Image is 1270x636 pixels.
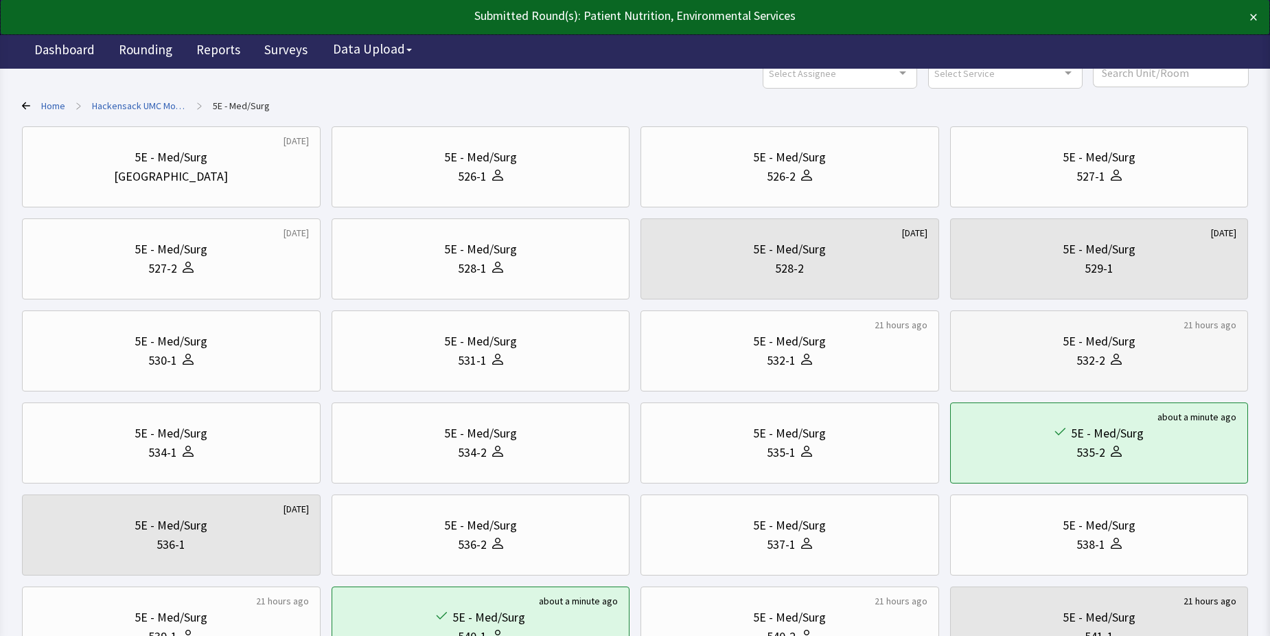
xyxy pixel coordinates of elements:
div: 5E - Med/Surg [444,516,517,535]
div: 5E - Med/Surg [135,332,207,351]
a: Surveys [254,34,318,69]
a: Reports [186,34,251,69]
div: 538-1 [1076,535,1105,554]
div: 529-1 [1085,259,1113,278]
span: > [197,92,202,120]
div: 534-2 [458,443,487,462]
div: 5E - Med/Surg [1063,608,1135,627]
div: 21 hours ago [875,318,927,332]
div: 5E - Med/Surg [452,608,525,627]
a: Rounding [108,34,183,69]
a: 5E - Med/Surg [213,99,270,113]
div: 526-1 [458,167,487,186]
div: 531-1 [458,351,487,370]
a: Hackensack UMC Mountainside [92,99,186,113]
div: 21 hours ago [1184,594,1236,608]
button: Data Upload [325,36,420,62]
div: about a minute ago [1157,410,1236,424]
div: 530-1 [148,351,177,370]
div: 5E - Med/Surg [444,240,517,259]
div: 5E - Med/Surg [1063,332,1135,351]
div: about a minute ago [539,594,618,608]
div: 5E - Med/Surg [1071,424,1144,443]
div: 5E - Med/Surg [753,240,826,259]
div: 5E - Med/Surg [753,148,826,167]
div: 5E - Med/Surg [135,424,207,443]
div: 5E - Med/Surg [1063,240,1135,259]
div: 5E - Med/Surg [135,608,207,627]
input: Search Unit/Room [1094,59,1248,87]
div: [DATE] [1211,226,1236,240]
div: 535-1 [767,443,796,462]
div: 532-1 [767,351,796,370]
div: 5E - Med/Surg [1063,148,1135,167]
div: 536-1 [157,535,185,554]
div: 5E - Med/Surg [135,148,207,167]
div: 532-2 [1076,351,1105,370]
div: 5E - Med/Surg [753,608,826,627]
div: Submitted Round(s): Patient Nutrition, Environmental Services [12,6,1133,25]
div: 5E - Med/Surg [135,240,207,259]
span: > [76,92,81,120]
div: 528-2 [775,259,804,278]
div: 526-2 [767,167,796,186]
div: 534-1 [148,443,177,462]
div: 535-2 [1076,443,1105,462]
div: 5E - Med/Surg [444,332,517,351]
div: 536-2 [458,535,487,554]
div: 21 hours ago [256,594,309,608]
button: × [1249,6,1258,28]
div: 527-2 [148,259,177,278]
div: 5E - Med/Surg [753,424,826,443]
div: 21 hours ago [1184,318,1236,332]
div: 5E - Med/Surg [444,148,517,167]
span: Select Service [934,65,995,81]
div: [DATE] [284,502,309,516]
div: 5E - Med/Surg [1063,516,1135,535]
span: Select Assignee [769,65,836,81]
div: 5E - Med/Surg [444,424,517,443]
div: 5E - Med/Surg [753,516,826,535]
div: 21 hours ago [875,594,927,608]
div: 527-1 [1076,167,1105,186]
div: [GEOGRAPHIC_DATA] [114,167,228,186]
div: [DATE] [902,226,927,240]
div: [DATE] [284,226,309,240]
a: Dashboard [24,34,105,69]
div: 528-1 [458,259,487,278]
a: Home [41,99,65,113]
div: 5E - Med/Surg [135,516,207,535]
div: 537-1 [767,535,796,554]
div: 5E - Med/Surg [753,332,826,351]
div: [DATE] [284,134,309,148]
